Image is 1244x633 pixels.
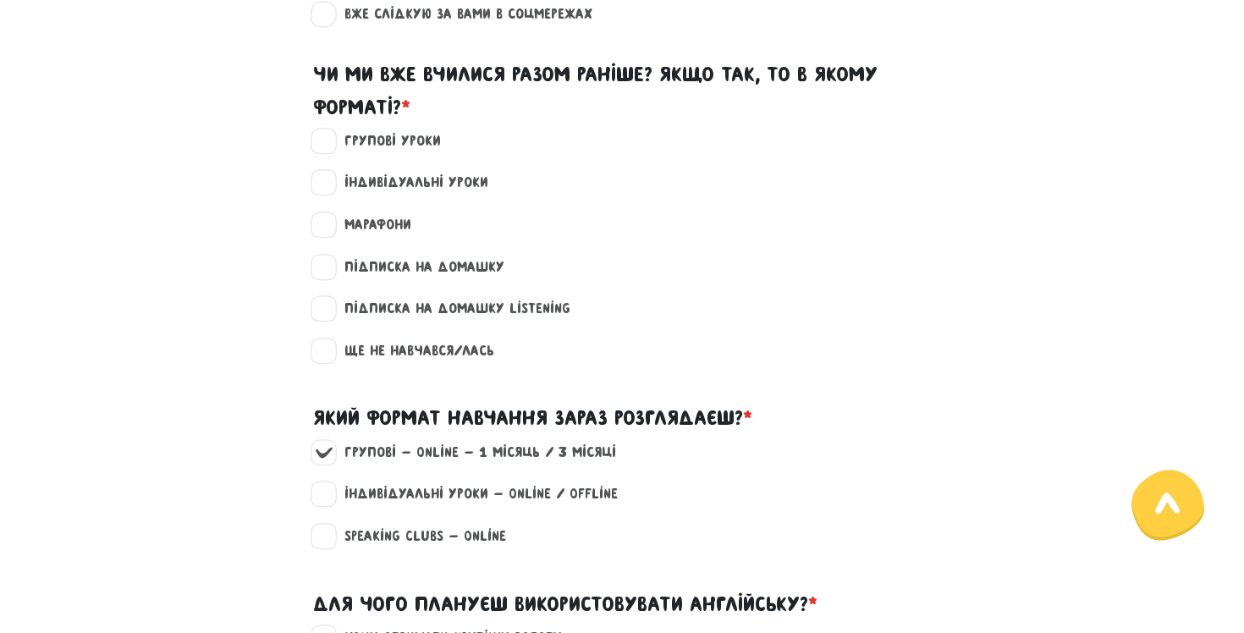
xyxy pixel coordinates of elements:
[330,442,616,464] label: Групові - Online - 1 місяць / 3 місяці
[313,402,752,434] label: Який формат навчання зараз розглядаєш?
[330,526,506,548] label: Speaking clubs - Online
[330,3,592,25] label: Вже слідкую за вами в соцмережах
[330,340,494,362] label: Ще не навчався/лась
[330,214,411,236] label: Марафони
[313,58,931,124] label: Чи ми вже вчилися разом раніше? Якщо так, то в якому форматі?
[330,172,488,194] label: Індивідуальні уроки
[330,483,618,505] label: Індивідуальні уроки - Online / Offline
[330,298,570,320] label: Підписка на Домашку Listening
[313,588,817,620] label: Для чого плануєш використовувати англійську?
[330,130,441,152] label: Групові уроки
[330,256,504,278] label: Підписка на Домашку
